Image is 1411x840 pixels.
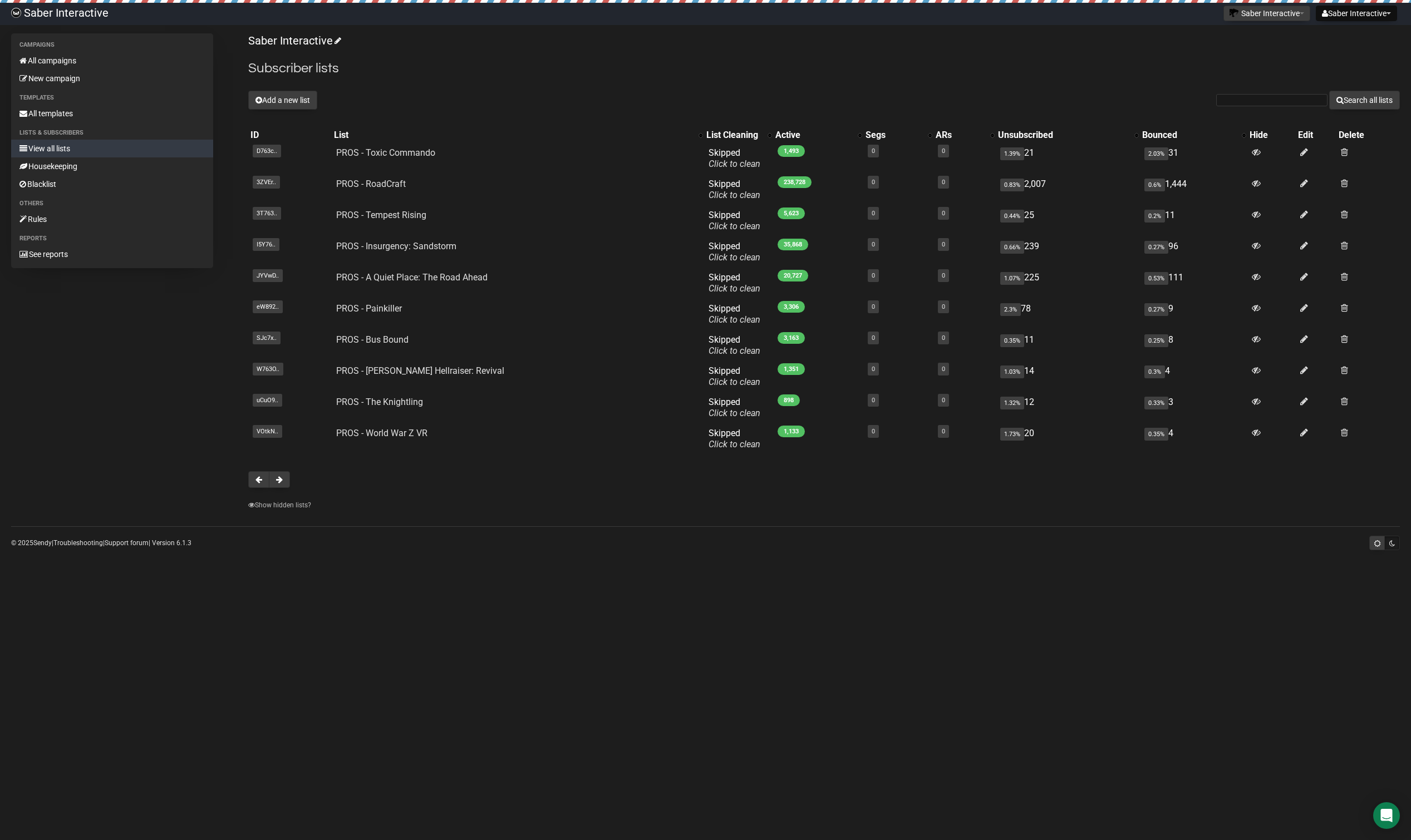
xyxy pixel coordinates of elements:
th: Hide: No sort applied, sorting is disabled [1247,127,1295,143]
a: 0 [942,428,945,435]
td: 21 [996,143,1140,174]
th: List Cleaning: No sort applied, activate to apply an ascending sort [704,127,773,143]
th: Bounced: No sort applied, activate to apply an ascending sort [1140,127,1248,143]
li: Templates [11,91,213,105]
span: Skipped [709,365,760,387]
a: PROS - [PERSON_NAME] Hellraiser: Revival [336,365,504,376]
span: 0.83% [1000,179,1024,191]
a: All campaigns [11,52,213,70]
a: Rules [11,210,213,228]
a: Click to clean [709,439,760,449]
span: 0.44% [1000,210,1024,223]
a: Saber Interactive [248,34,340,47]
a: 0 [872,179,875,186]
button: Saber Interactive [1316,6,1397,21]
h2: Subscriber lists [248,58,1400,78]
th: ARs: No sort applied, activate to apply an ascending sort [933,127,996,143]
div: Bounced [1142,130,1237,141]
a: 0 [872,428,875,435]
a: PROS - Toxic Commando [336,147,435,158]
span: 1.03% [1000,365,1024,378]
a: 0 [942,147,945,155]
div: Segs [866,130,922,141]
div: Delete [1339,130,1398,141]
a: Click to clean [709,408,760,418]
td: 31 [1140,143,1248,174]
td: 9 [1140,299,1248,330]
a: 0 [872,365,875,373]
span: D763c.. [253,145,281,157]
a: 0 [942,397,945,404]
a: Click to clean [709,159,760,169]
button: Search all lists [1329,91,1400,110]
span: 0.25% [1144,334,1168,347]
td: 3 [1140,392,1248,423]
th: List: No sort applied, activate to apply an ascending sort [332,127,704,143]
span: 3,163 [778,332,805,344]
a: 0 [872,334,875,342]
button: Add a new list [248,91,317,110]
span: 0.33% [1144,397,1168,409]
a: Troubleshooting [53,539,103,547]
a: PROS - Painkiller [336,303,402,314]
span: 3T763.. [253,207,281,220]
span: W763O.. [253,363,283,375]
span: Skipped [709,241,760,263]
td: 14 [996,361,1140,392]
span: JYVwD.. [253,269,283,282]
span: 0.53% [1144,272,1168,285]
div: List Cleaning [706,130,762,141]
th: ID: No sort applied, sorting is disabled [248,127,331,143]
span: Skipped [709,334,760,356]
span: 0.35% [1144,428,1168,441]
a: Show hidden lists? [248,501,311,509]
span: 20,727 [778,270,808,281]
span: Skipped [709,303,760,325]
th: Edit: No sort applied, sorting is disabled [1296,127,1337,143]
span: 1.73% [1000,428,1024,441]
div: Hide [1250,130,1293,141]
span: 0.66% [1000,241,1024,254]
td: 11 [996,330,1140,361]
a: Click to clean [709,221,760,231]
span: 35,868 [778,239,808,250]
span: 1,133 [778,426,805,437]
span: Skipped [709,428,760,449]
a: PROS - RoadCraft [336,179,406,189]
a: Click to clean [709,190,760,200]
th: Unsubscribed: No sort applied, activate to apply an ascending sort [996,127,1140,143]
a: 0 [942,241,945,248]
a: PROS - World War Z VR [336,428,427,438]
span: 0.6% [1144,179,1165,191]
span: I5Y76.. [253,238,279,251]
img: 1.png [1230,8,1238,17]
div: Active [775,130,852,141]
a: New campaign [11,70,213,87]
span: 1.39% [1000,147,1024,160]
a: PROS - Bus Bound [336,334,409,345]
span: Skipped [709,147,760,169]
span: 238,728 [778,176,812,188]
a: 0 [872,303,875,310]
span: 5,623 [778,207,805,219]
th: Active: No sort applied, activate to apply an ascending sort [773,127,863,143]
a: 0 [872,147,875,155]
div: Edit [1298,130,1335,141]
span: 0.35% [1000,334,1024,347]
a: PROS - Tempest Rising [336,210,426,220]
td: 225 [996,268,1140,299]
a: 0 [942,365,945,373]
a: View all lists [11,140,213,157]
li: Reports [11,232,213,245]
td: 2,007 [996,174,1140,205]
button: Saber Interactive [1223,6,1310,21]
span: 0.3% [1144,365,1165,378]
span: 0.27% [1144,241,1168,254]
a: Blacklist [11,175,213,193]
span: 1,493 [778,145,805,157]
span: SJc7x.. [253,332,281,344]
span: 1.32% [1000,397,1024,409]
a: Click to clean [709,252,760,263]
td: 78 [996,299,1140,330]
a: Click to clean [709,283,760,294]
